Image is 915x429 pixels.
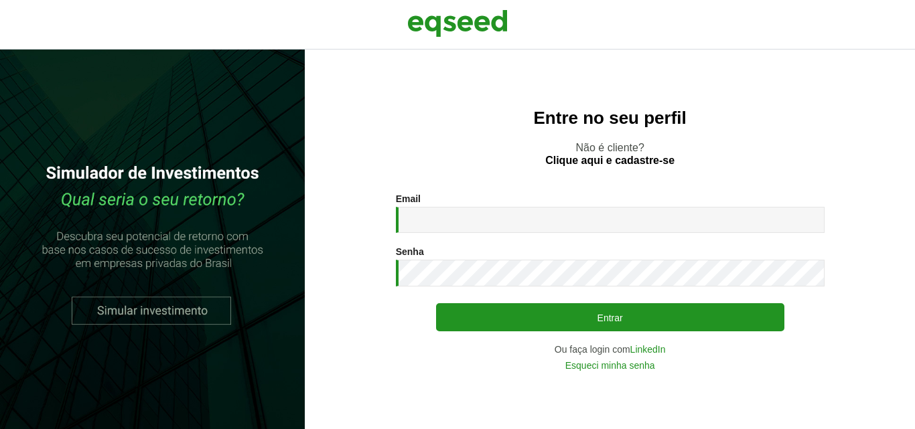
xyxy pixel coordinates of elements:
[396,345,825,354] div: Ou faça login com
[565,361,655,370] a: Esqueci minha senha
[407,7,508,40] img: EqSeed Logo
[396,247,424,256] label: Senha
[436,303,784,331] button: Entrar
[545,155,675,166] a: Clique aqui e cadastre-se
[332,108,888,128] h2: Entre no seu perfil
[630,345,666,354] a: LinkedIn
[332,141,888,167] p: Não é cliente?
[396,194,421,203] label: Email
